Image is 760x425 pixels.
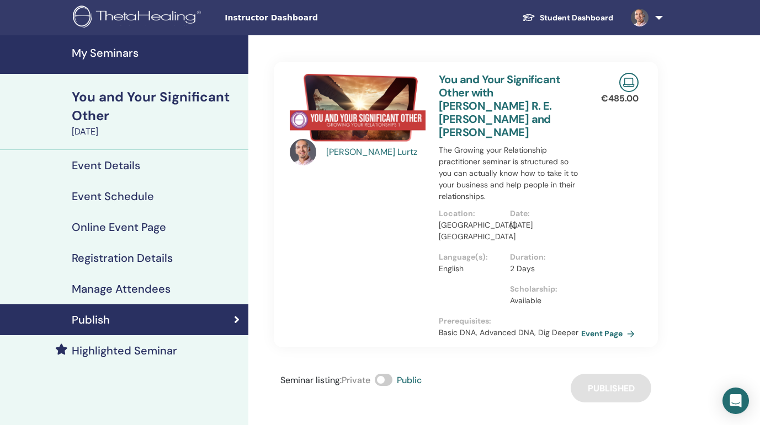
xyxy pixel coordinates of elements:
[510,219,575,231] p: [DATE]
[439,208,503,219] p: Location :
[72,46,242,60] h4: My Seminars
[72,251,173,265] h4: Registration Details
[439,263,503,275] p: English
[290,73,426,142] img: You and Your Significant Other
[439,251,503,263] p: Language(s) :
[397,374,422,386] span: Public
[581,325,639,342] a: Event Page
[510,251,575,263] p: Duration :
[72,313,110,326] h4: Publish
[342,374,370,386] span: Private
[290,139,316,165] img: default.jpg
[72,125,242,138] div: [DATE]
[513,8,622,28] a: Student Dashboard
[439,315,581,327] p: Prerequisites :
[73,6,205,30] img: logo.png
[510,283,575,295] p: Scholarship :
[72,159,140,172] h4: Event Details
[72,220,166,234] h4: Online Event Page
[280,374,342,386] span: Seminar listing :
[722,388,749,414] div: Open Intercom Messenger
[522,13,535,22] img: graduation-cap-white.svg
[72,282,171,295] h4: Manage Attendees
[439,219,503,243] p: [GEOGRAPHIC_DATA], [GEOGRAPHIC_DATA]
[631,9,649,26] img: default.jpg
[439,327,581,338] p: Basic DNA, Advanced DNA, Dig Deeper
[72,344,177,357] h4: Highlighted Seminar
[510,208,575,219] p: Date :
[510,295,575,306] p: Available
[65,88,248,138] a: You and Your Significant Other[DATE]
[225,12,390,24] span: Instructor Dashboard
[439,144,581,202] p: The Growing your Relationship practitioner seminar is structured so you can actually know how to ...
[619,73,639,92] img: Live Online Seminar
[72,190,154,203] h4: Event Schedule
[601,92,639,105] p: € 485.00
[439,72,560,139] a: You and Your Significant Other with [PERSON_NAME] R. E. [PERSON_NAME] and [PERSON_NAME]
[72,88,242,125] div: You and Your Significant Other
[326,146,428,159] a: [PERSON_NAME] Lurtz
[510,263,575,275] p: 2 Days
